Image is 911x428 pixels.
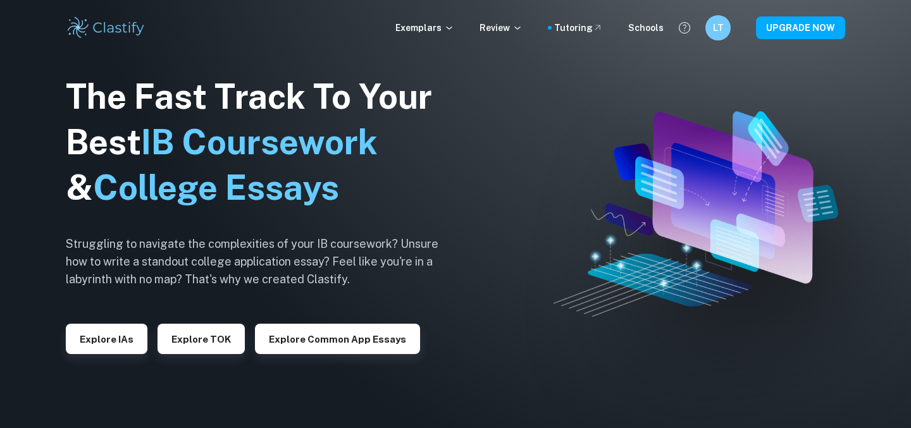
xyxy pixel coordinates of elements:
[480,21,523,35] p: Review
[66,235,458,288] h6: Struggling to navigate the complexities of your IB coursework? Unsure how to write a standout col...
[756,16,845,39] button: UPGRADE NOW
[141,122,378,162] span: IB Coursework
[554,111,838,317] img: Clastify hero
[158,324,245,354] button: Explore TOK
[66,74,458,211] h1: The Fast Track To Your Best &
[66,324,147,354] button: Explore IAs
[674,17,695,39] button: Help and Feedback
[158,333,245,345] a: Explore TOK
[711,21,726,35] h6: LT
[66,15,146,40] img: Clastify logo
[705,15,731,40] button: LT
[628,21,664,35] a: Schools
[66,333,147,345] a: Explore IAs
[255,333,420,345] a: Explore Common App essays
[255,324,420,354] button: Explore Common App essays
[395,21,454,35] p: Exemplars
[93,168,339,207] span: College Essays
[554,21,603,35] a: Tutoring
